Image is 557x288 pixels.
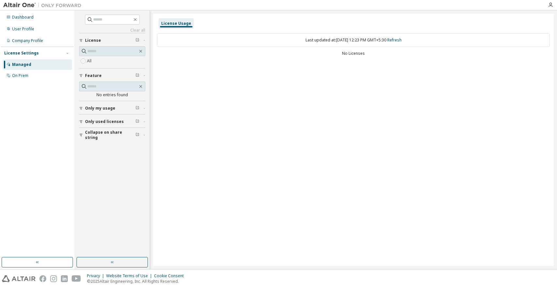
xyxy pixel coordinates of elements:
[50,275,57,282] img: instagram.svg
[136,106,139,111] span: Clear filter
[85,119,124,124] span: Only used licenses
[87,279,188,284] p: © 2025 Altair Engineering, Inc. All Rights Reserved.
[157,33,550,47] div: Last updated at: [DATE] 12:23 PM GMT+5:30
[157,51,550,56] div: No Licenses
[136,119,139,124] span: Clear filter
[85,73,102,78] span: Feature
[387,37,402,43] a: Refresh
[79,92,145,98] div: No entries found
[79,28,145,33] a: Clear all
[136,132,139,138] span: Clear filter
[136,73,139,78] span: Clear filter
[79,101,145,115] button: Only my usage
[39,275,46,282] img: facebook.svg
[85,106,115,111] span: Only my usage
[3,2,85,8] img: Altair One
[79,114,145,129] button: Only used licenses
[85,38,101,43] span: License
[79,33,145,48] button: License
[12,15,34,20] div: Dashboard
[106,273,154,279] div: Website Terms of Use
[154,273,188,279] div: Cookie Consent
[161,21,191,26] div: License Usage
[12,73,28,78] div: On Prem
[79,68,145,83] button: Feature
[87,273,106,279] div: Privacy
[85,130,136,140] span: Collapse on share string
[136,38,139,43] span: Clear filter
[12,26,34,32] div: User Profile
[87,57,93,65] label: All
[61,275,68,282] img: linkedin.svg
[2,275,36,282] img: altair_logo.svg
[12,38,43,43] div: Company Profile
[79,128,145,142] button: Collapse on share string
[72,275,81,282] img: youtube.svg
[12,62,31,67] div: Managed
[4,51,39,56] div: License Settings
